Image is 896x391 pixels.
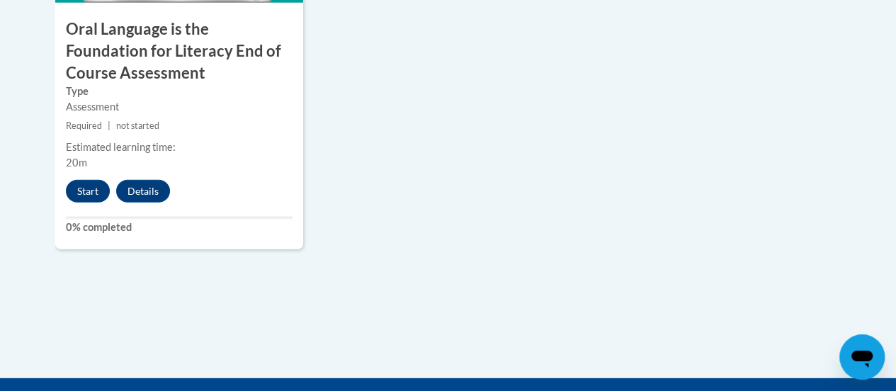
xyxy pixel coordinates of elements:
[66,157,87,169] span: 20m
[66,180,110,203] button: Start
[66,120,102,131] span: Required
[55,18,303,84] h3: Oral Language is the Foundation for Literacy End of Course Assessment
[839,334,885,380] iframe: Button to launch messaging window
[66,99,293,115] div: Assessment
[116,180,170,203] button: Details
[116,120,159,131] span: not started
[66,84,293,99] label: Type
[66,220,293,235] label: 0% completed
[66,140,293,155] div: Estimated learning time:
[108,120,110,131] span: |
